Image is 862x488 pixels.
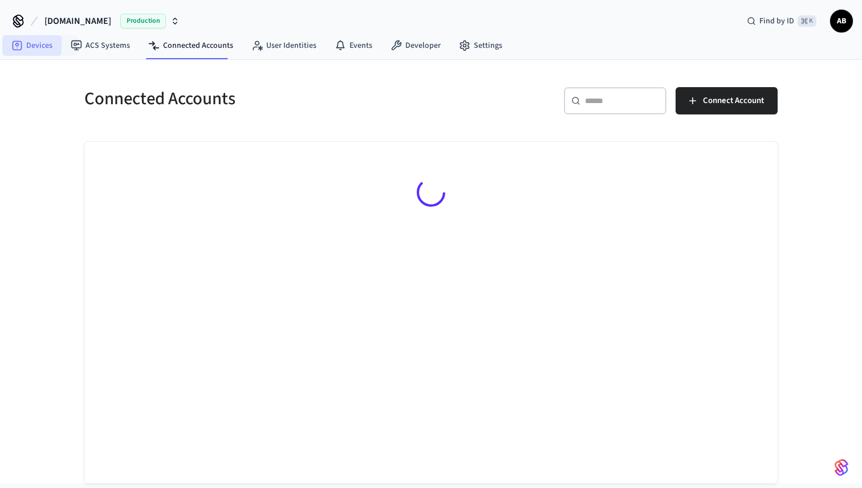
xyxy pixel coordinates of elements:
[738,11,826,31] div: Find by ID⌘ K
[120,14,166,28] span: Production
[798,15,816,27] span: ⌘ K
[830,10,853,32] button: AB
[139,35,242,56] a: Connected Accounts
[381,35,450,56] a: Developer
[84,87,424,110] h5: Connected Accounts
[703,93,764,108] span: Connect Account
[44,14,111,28] span: [DOMAIN_NAME]
[242,35,326,56] a: User Identities
[2,35,62,56] a: Devices
[62,35,139,56] a: ACS Systems
[835,458,848,477] img: SeamLogoGradient.69752ec5.svg
[326,35,381,56] a: Events
[450,35,511,56] a: Settings
[759,15,794,27] span: Find by ID
[676,87,778,114] button: Connect Account
[831,11,852,31] span: AB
